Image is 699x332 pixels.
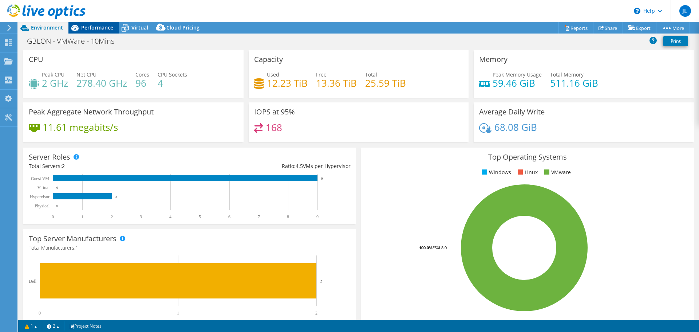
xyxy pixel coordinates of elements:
[199,214,201,219] text: 5
[177,310,179,316] text: 1
[419,245,433,250] tspan: 100.0%
[550,71,584,78] span: Total Memory
[254,55,283,63] h3: Capacity
[31,176,49,181] text: Guest VM
[135,71,149,78] span: Cores
[56,204,58,208] text: 0
[29,162,190,170] div: Total Servers:
[29,55,43,63] h3: CPU
[266,124,282,132] h4: 168
[29,108,154,116] h3: Peak Aggregate Network Throughput
[166,24,200,31] span: Cloud Pricing
[81,24,113,31] span: Performance
[115,195,117,199] text: 2
[479,108,545,116] h3: Average Daily Write
[135,79,149,87] h4: 96
[321,177,323,180] text: 9
[81,214,83,219] text: 1
[62,163,65,169] span: 2
[494,123,537,131] h4: 68.08 GiB
[315,310,317,316] text: 2
[634,8,640,14] svg: \n
[30,194,50,199] text: Hypervisor
[76,71,96,78] span: Net CPU
[316,79,357,87] h4: 13.36 TiB
[131,24,148,31] span: Virtual
[76,79,127,87] h4: 278.40 GHz
[29,235,116,243] h3: Top Server Manufacturers
[24,37,126,45] h1: GBLON - VMWare - 10Mins
[433,245,447,250] tspan: ESXi 8.0
[29,244,351,252] h4: Total Manufacturers:
[320,279,322,283] text: 2
[367,153,688,161] h3: Top Operating Systems
[258,214,260,219] text: 7
[43,123,118,131] h4: 11.61 megabits/s
[316,71,327,78] span: Free
[20,321,42,331] a: 1
[52,214,54,219] text: 0
[516,168,538,176] li: Linux
[29,279,36,284] text: Dell
[140,214,142,219] text: 3
[679,5,691,17] span: JL
[42,79,68,87] h4: 2 GHz
[593,22,623,34] a: Share
[111,214,113,219] text: 2
[228,214,230,219] text: 6
[558,22,593,34] a: Reports
[623,22,656,34] a: Export
[31,24,63,31] span: Environment
[480,168,511,176] li: Windows
[365,71,377,78] span: Total
[29,153,70,161] h3: Server Roles
[550,79,598,87] h4: 511.16 GiB
[267,71,279,78] span: Used
[42,71,64,78] span: Peak CPU
[542,168,571,176] li: VMware
[296,163,303,169] span: 4.5
[493,79,542,87] h4: 59.46 GiB
[365,79,406,87] h4: 25.59 TiB
[75,244,78,251] span: 1
[254,108,295,116] h3: IOPS at 95%
[56,186,58,190] text: 0
[64,321,107,331] a: Project Notes
[663,36,688,46] a: Print
[479,55,508,63] h3: Memory
[267,79,308,87] h4: 12.23 TiB
[37,185,50,190] text: Virtual
[656,22,690,34] a: More
[287,214,289,219] text: 8
[190,162,351,170] div: Ratio: VMs per Hypervisor
[42,321,64,331] a: 2
[158,79,187,87] h4: 4
[316,214,319,219] text: 9
[39,310,41,316] text: 0
[493,71,542,78] span: Peak Memory Usage
[158,71,187,78] span: CPU Sockets
[169,214,171,219] text: 4
[35,203,50,208] text: Physical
